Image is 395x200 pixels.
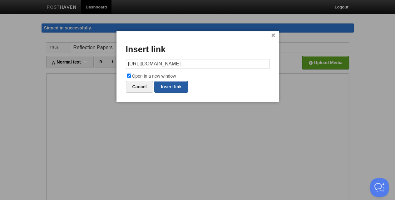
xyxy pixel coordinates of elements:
[127,74,131,78] input: Open in a new window
[154,81,188,93] a: Insert link
[126,45,269,54] h3: Insert link
[370,178,389,197] iframe: Help Scout Beacon - Open
[271,34,275,37] a: ×
[126,81,153,93] a: Cancel
[126,73,269,80] label: Open in a new window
